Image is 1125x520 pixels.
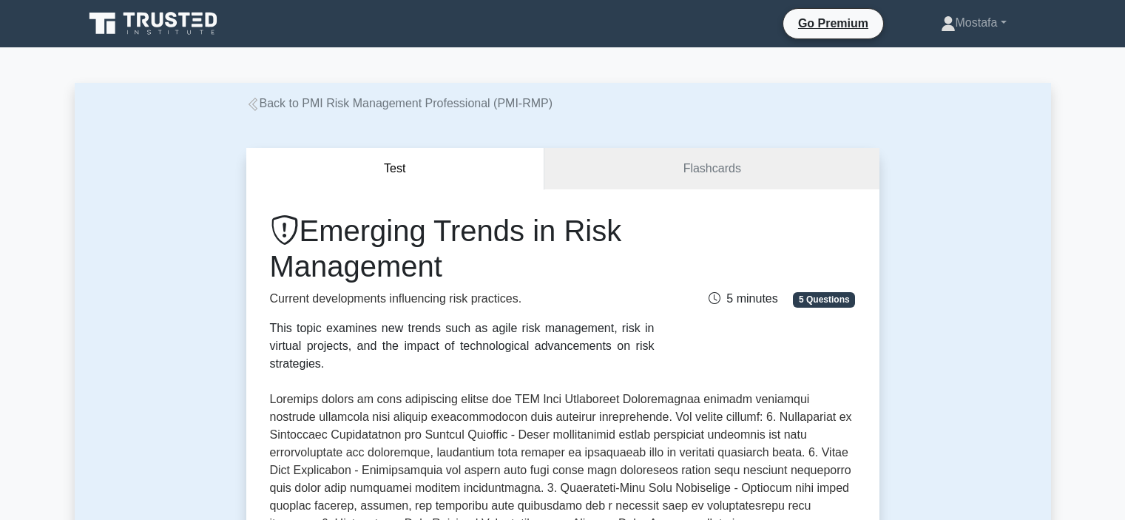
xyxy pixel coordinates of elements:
a: Flashcards [544,148,879,190]
button: Test [246,148,545,190]
h1: Emerging Trends in Risk Management [270,213,655,284]
a: Mostafa [905,8,1042,38]
span: 5 minutes [709,292,777,305]
span: 5 Questions [793,292,855,307]
a: Go Premium [789,14,877,33]
a: Back to PMI Risk Management Professional (PMI-RMP) [246,97,553,109]
p: Current developments influencing risk practices. [270,290,655,308]
div: This topic examines new trends such as agile risk management, risk in virtual projects, and the i... [270,320,655,373]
